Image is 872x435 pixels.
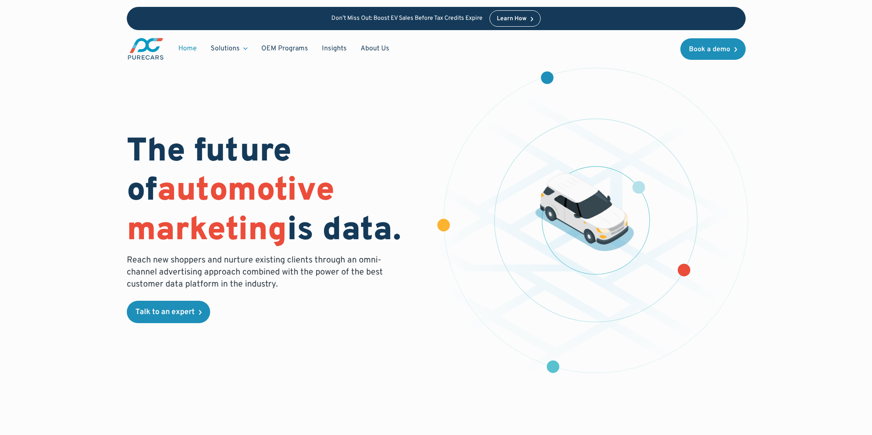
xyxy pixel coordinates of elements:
a: OEM Programs [254,40,315,57]
div: Learn How [497,16,526,22]
a: Insights [315,40,354,57]
a: main [127,37,165,61]
div: Book a demo [689,46,730,53]
img: purecars logo [127,37,165,61]
h1: The future of is data. [127,133,426,251]
a: About Us [354,40,396,57]
a: Home [171,40,204,57]
span: automotive marketing [127,171,334,251]
a: Learn How [490,10,541,27]
div: Solutions [204,40,254,57]
a: Book a demo [680,38,746,60]
a: Talk to an expert [127,301,210,323]
p: Don’t Miss Out: Boost EV Sales Before Tax Credits Expire [331,15,483,22]
div: Solutions [211,44,240,53]
img: illustration of a vehicle [535,173,634,251]
p: Reach new shoppers and nurture existing clients through an omni-channel advertising approach comb... [127,254,388,290]
div: Talk to an expert [135,309,195,316]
